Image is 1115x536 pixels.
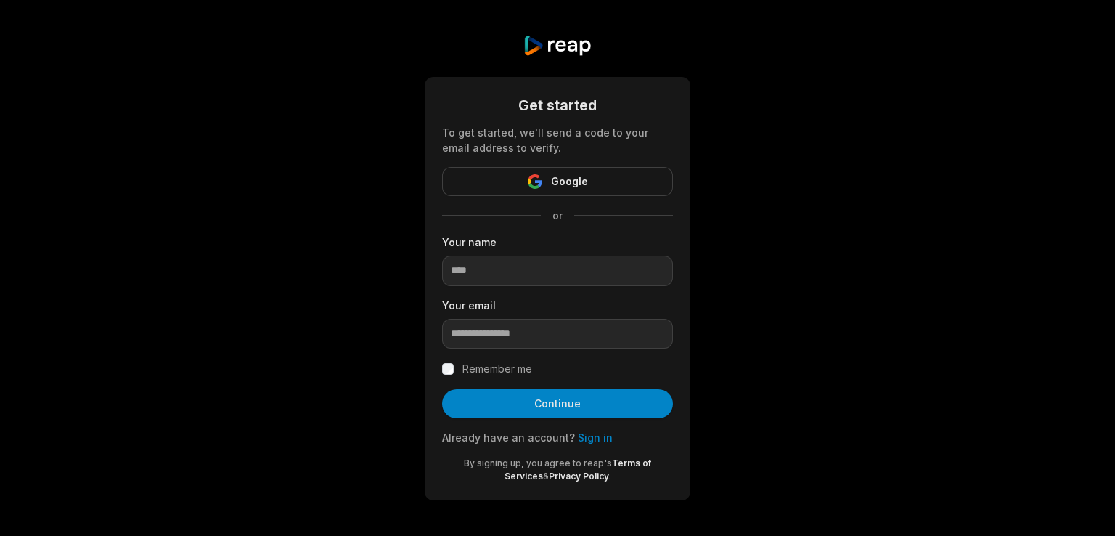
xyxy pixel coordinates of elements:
[442,94,673,116] div: Get started
[609,471,611,482] span: .
[541,208,574,223] span: or
[442,125,673,155] div: To get started, we'll send a code to your email address to verify.
[442,431,575,444] span: Already have an account?
[551,173,588,190] span: Google
[523,35,592,57] img: reap
[464,458,612,468] span: By signing up, you agree to reap's
[549,471,609,482] a: Privacy Policy
[442,389,673,418] button: Continue
[442,298,673,313] label: Your email
[442,167,673,196] button: Google
[543,471,549,482] span: &
[462,360,532,378] label: Remember me
[442,235,673,250] label: Your name
[578,431,613,444] a: Sign in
